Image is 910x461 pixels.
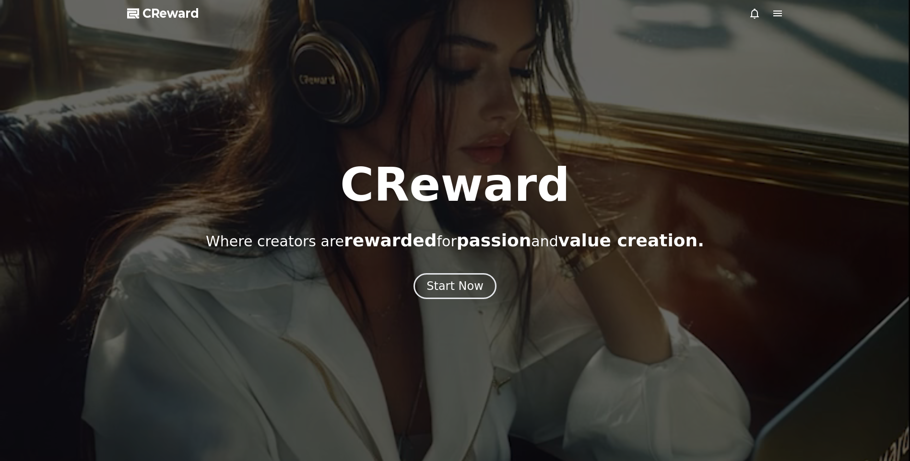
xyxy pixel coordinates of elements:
span: passion [457,230,532,250]
p: Where creators are for and [206,231,704,250]
span: value creation. [558,230,704,250]
button: Start Now [414,273,496,299]
a: Start Now [414,283,496,292]
span: rewarded [344,230,437,250]
h1: CReward [340,162,570,208]
div: Start Now [426,278,484,294]
a: CReward [127,6,199,21]
span: CReward [142,6,199,21]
